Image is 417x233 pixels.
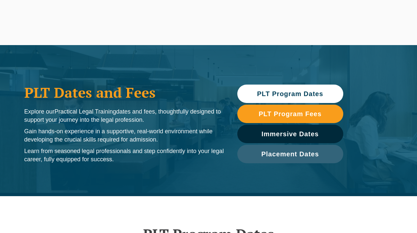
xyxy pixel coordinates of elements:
[257,91,323,97] span: PLT Program Dates
[259,111,322,117] span: PLT Program Fees
[262,131,319,137] span: Immersive Dates
[237,105,343,123] a: PLT Program Fees
[55,108,116,115] span: Practical Legal Training
[24,84,224,101] h1: PLT Dates and Fees
[237,145,343,163] a: Placement Dates
[24,108,224,124] p: Explore our dates and fees, thoughtfully designed to support your journey into the legal profession.
[237,125,343,143] a: Immersive Dates
[261,151,319,157] span: Placement Dates
[24,147,224,164] p: Learn from seasoned legal professionals and step confidently into your legal career, fully equipp...
[24,127,224,144] p: Gain hands-on experience in a supportive, real-world environment while developing the crucial ski...
[237,85,343,103] a: PLT Program Dates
